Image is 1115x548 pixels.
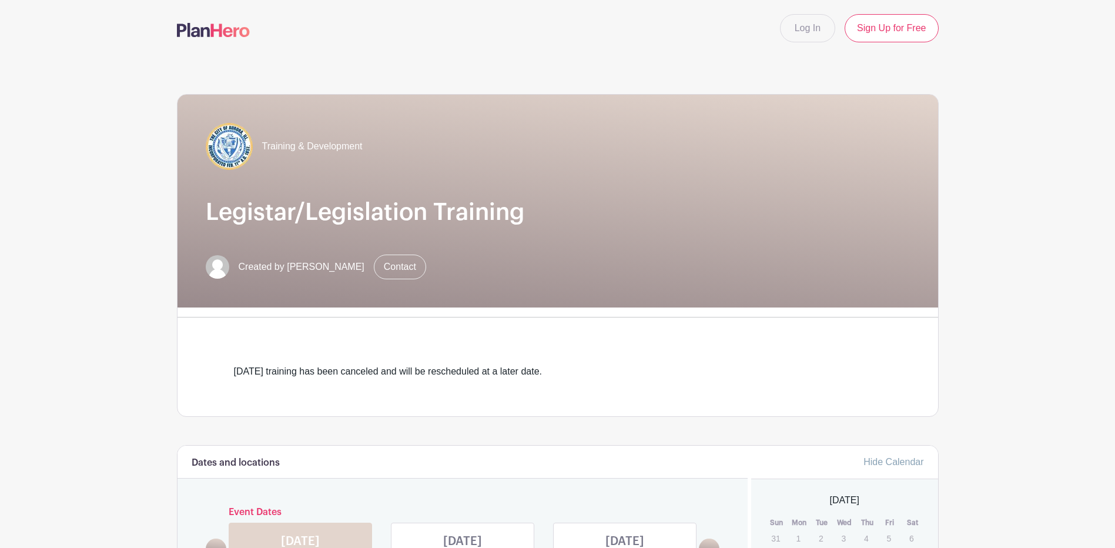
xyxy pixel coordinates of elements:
[239,260,364,274] span: Created by [PERSON_NAME]
[856,517,879,529] th: Thu
[834,529,853,547] p: 3
[901,517,924,529] th: Sat
[856,529,876,547] p: 4
[206,123,253,170] img: COA%20logo%20(2).jpg
[780,14,835,42] a: Log In
[226,507,699,518] h6: Event Dates
[833,517,856,529] th: Wed
[863,457,923,467] a: Hide Calendar
[765,517,788,529] th: Sun
[374,255,426,279] a: Contact
[192,457,280,469] h6: Dates and locations
[789,529,808,547] p: 1
[234,365,882,379] div: [DATE] training has been canceled and will be rescheduled at a later date.
[879,517,902,529] th: Fri
[788,517,811,529] th: Mon
[811,529,831,547] p: 2
[879,529,899,547] p: 5
[177,23,250,37] img: logo-507f7623f17ff9eddc593b1ce0a138ce2505c220e1c5a4e2b4648c50719b7d32.svg
[206,198,910,226] h1: Legistar/Legislation Training
[206,255,229,279] img: default-ce2991bfa6775e67f084385cd625a349d9dcbb7a52a09fb2fda1e96e2d18dcdb.png
[262,139,363,153] span: Training & Development
[811,517,833,529] th: Tue
[902,529,921,547] p: 6
[830,493,859,507] span: [DATE]
[766,529,785,547] p: 31
[845,14,938,42] a: Sign Up for Free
